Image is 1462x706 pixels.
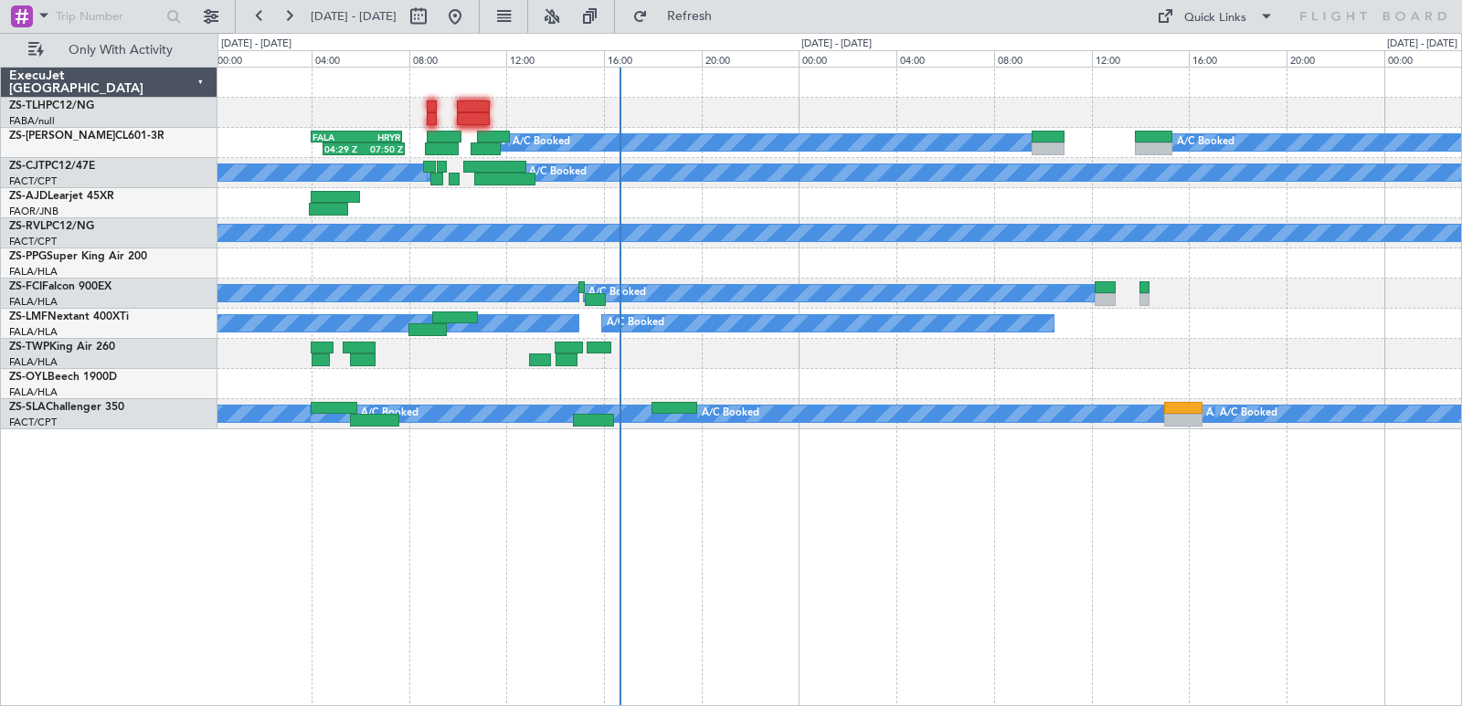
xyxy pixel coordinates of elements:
div: 12:00 [1092,50,1190,67]
div: 12:00 [506,50,604,67]
div: A/C Booked [503,129,560,156]
a: ZS-LMFNextant 400XTi [9,311,129,322]
span: ZS-[PERSON_NAME] [9,131,115,142]
a: ZS-OYLBeech 1900D [9,372,117,383]
div: 00:00 [214,50,312,67]
span: Refresh [652,10,728,23]
span: ZS-AJD [9,191,48,202]
span: ZS-RVL [9,221,46,232]
div: 07:50 Z [364,143,403,154]
a: ZS-SLAChallenger 350 [9,402,124,413]
a: FACT/CPT [9,235,57,248]
a: ZS-RVLPC12/NG [9,221,94,232]
span: ZS-PPG [9,251,47,262]
div: 16:00 [1189,50,1287,67]
input: Trip Number [56,3,161,30]
div: A/C Booked [702,400,759,427]
button: Quick Links [1148,2,1283,31]
a: FALA/HLA [9,265,58,279]
div: A/C Booked [529,159,587,186]
div: A/C Booked [1220,400,1277,427]
div: 08:00 [994,50,1092,67]
a: ZS-TWPKing Air 260 [9,342,115,353]
a: ZS-FCIFalcon 900EX [9,281,111,292]
a: ZS-TLHPC12/NG [9,100,94,111]
span: ZS-TLH [9,100,46,111]
span: ZS-LMF [9,311,48,322]
span: ZS-CJT [9,161,45,172]
a: FALA/HLA [9,385,58,399]
a: ZS-CJTPC12/47E [9,161,95,172]
span: ZS-TWP [9,342,49,353]
div: A/C Booked [607,310,664,337]
span: Only With Activity [48,44,193,57]
button: Only With Activity [20,36,198,65]
a: FAOR/JNB [9,205,58,218]
a: FALA/HLA [9,325,58,339]
a: ZS-PPGSuper King Air 200 [9,251,147,262]
div: 04:29 Z [324,143,364,154]
span: ZS-SLA [9,402,46,413]
a: FALA/HLA [9,355,58,369]
div: 20:00 [1287,50,1384,67]
div: 00:00 [799,50,896,67]
div: 16:00 [604,50,702,67]
a: ZS-AJDLearjet 45XR [9,191,114,202]
div: A/C Booked [1206,400,1264,427]
div: 04:00 [312,50,409,67]
div: FALA [313,132,356,142]
div: [DATE] - [DATE] [221,37,291,52]
div: 20:00 [702,50,800,67]
div: A/C Booked [1177,129,1234,156]
span: ZS-OYL [9,372,48,383]
div: 08:00 [409,50,507,67]
div: A/C Booked [588,279,646,307]
a: ZS-[PERSON_NAME]CL601-3R [9,131,164,142]
a: FABA/null [9,114,55,128]
a: FACT/CPT [9,174,57,188]
button: Refresh [624,2,734,31]
div: 04:00 [896,50,994,67]
a: FACT/CPT [9,416,57,429]
div: [DATE] - [DATE] [801,37,872,52]
div: [DATE] - [DATE] [1387,37,1457,52]
a: FALA/HLA [9,295,58,309]
span: [DATE] - [DATE] [311,8,397,25]
div: A/C Booked [513,129,570,156]
div: Quick Links [1184,9,1246,27]
div: HRYR [356,132,400,142]
span: ZS-FCI [9,281,42,292]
